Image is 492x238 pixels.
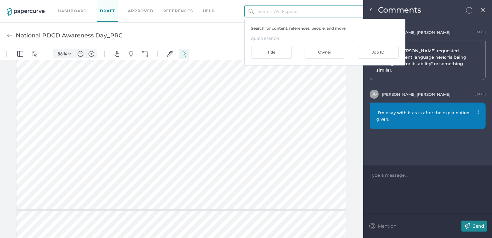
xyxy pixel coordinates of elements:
[480,8,486,13] img: close.ba28c622.svg
[181,3,187,9] img: default-select.svg
[378,223,396,229] p: Mention
[461,221,473,232] img: send-comment-button-white.4cf6322a.svg
[475,91,486,97] div: [DATE]
[89,3,94,9] img: default-plus.svg
[165,1,175,11] button: Signatures
[128,7,153,15] a: Approved
[478,109,479,114] img: three-dot-vertical.fc88e6a9.svg
[370,7,375,13] img: left-arrow.b0b58952.svg
[64,1,75,10] button: Zoom Controls
[58,7,87,15] a: Dashboard
[372,92,377,96] span: J B
[128,3,134,9] img: default-pin.svg
[376,48,468,73] span: I thought [PERSON_NAME] requested slightly different language here: "is being investigated for it...
[78,3,83,9] img: default-minus.svg
[126,1,136,11] button: Pins
[7,33,13,38] img: back-arrow-grey.72011ae3.svg
[203,7,215,15] div: help
[350,1,360,11] button: Search
[29,1,40,11] button: View Controls
[466,7,472,14] img: icn-comment-not-resolved.7e303350.svg
[251,25,405,31] p: Search for content, references, people, and more
[86,1,97,10] button: Zoom in
[368,221,399,232] button: @Mention
[140,1,150,11] button: Shapes
[7,8,45,16] img: papercurve-logo-colour.7244d18c.svg
[114,3,120,9] img: default-pan.svg
[179,1,189,11] button: Select
[378,5,421,15] span: Comments
[461,221,487,232] button: Send
[244,5,365,17] input: Search Workspace
[352,3,358,9] img: default-magnifying-glass.svg
[32,3,37,9] img: default-viewcontrols.svg
[163,7,193,15] a: References
[68,5,71,7] img: chevron.svg
[112,1,122,11] button: Pan
[63,3,67,8] span: %
[473,223,484,229] p: Send
[251,35,405,42] h3: quick search
[17,3,23,9] img: default-leftsidepanel.svg
[382,92,450,97] span: [PERSON_NAME] [PERSON_NAME]
[16,29,123,42] div: National PDCD Awareness Day_PRC
[249,9,254,14] img: search.bf03fe8b.svg
[142,3,148,9] img: shapes-icon.svg
[251,46,292,59] div: Title
[382,30,450,35] span: [PERSON_NAME] [PERSON_NAME]
[167,3,173,9] img: default-sign.svg
[54,3,63,9] input: Set zoom
[358,46,399,59] div: Job ID
[376,110,471,122] span: I'm okay with it as is after the explaination given.
[15,1,25,11] button: Panel
[475,29,486,35] div: [DATE]
[75,1,86,10] button: Zoom out
[305,46,345,59] div: Owner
